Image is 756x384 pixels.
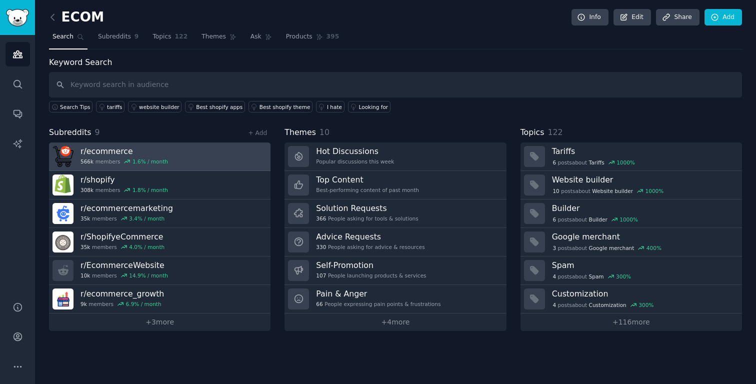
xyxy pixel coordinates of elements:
span: Search Tips [60,103,90,110]
div: Best shopify theme [259,103,310,110]
a: + Add [248,129,267,136]
span: 10 [319,127,329,137]
span: Topics [152,32,171,41]
span: 3 [552,244,556,251]
div: 4.0 % / month [129,243,164,250]
div: 300 % [616,273,631,280]
div: members [80,243,164,250]
span: 4 [552,273,556,280]
div: post s about [552,272,632,281]
a: Best shopify theme [248,101,312,112]
a: +3more [49,313,270,331]
div: members [80,272,168,279]
div: 1000 % [645,187,664,194]
a: r/ecommercemarketing35kmembers3.4% / month [49,199,270,228]
div: People asking for advice & resources [316,243,424,250]
img: ecommercemarketing [52,203,73,224]
div: Popular discussions this week [316,158,394,165]
h3: Customization [552,288,735,299]
span: 9 [95,127,100,137]
a: Best shopify apps [185,101,245,112]
div: 1.8 % / month [132,186,168,193]
h3: Hot Discussions [316,146,394,156]
div: Looking for [359,103,388,110]
h3: Top Content [316,174,419,185]
span: 330 [316,243,326,250]
a: Top ContentBest-performing content of past month [284,171,506,199]
a: Advice Requests330People asking for advice & resources [284,228,506,256]
span: 10 [552,187,559,194]
div: 6.9 % / month [126,300,161,307]
h3: Self-Promotion [316,260,426,270]
span: Website builder [592,187,633,194]
span: 395 [326,32,339,41]
span: Subreddits [98,32,131,41]
label: Keyword Search [49,57,112,67]
div: People asking for tools & solutions [316,215,418,222]
a: I hate [316,101,344,112]
a: website builder [128,101,181,112]
div: 300 % [638,301,653,308]
span: 122 [547,127,562,137]
span: Tariffs [589,159,604,166]
a: Edit [613,9,651,26]
div: 400 % [646,244,661,251]
a: tariffs [96,101,124,112]
img: GummySearch logo [6,9,29,26]
a: Website builder10postsaboutWebsite builder1000% [520,171,742,199]
a: r/ShopifyeCommerce35kmembers4.0% / month [49,228,270,256]
span: 4 [552,301,556,308]
span: Builder [589,216,607,223]
a: Share [656,9,699,26]
div: 1000 % [616,159,635,166]
a: Add [704,9,742,26]
img: shopify [52,174,73,195]
span: 107 [316,272,326,279]
span: Products [286,32,312,41]
a: Pain & Anger66People expressing pain points & frustrations [284,285,506,313]
div: Best shopify apps [196,103,242,110]
a: Hot DiscussionsPopular discussions this week [284,142,506,171]
a: Topics122 [149,29,191,49]
span: Spam [589,273,604,280]
a: Subreddits9 [94,29,142,49]
span: 35k [80,215,90,222]
div: 14.9 % / month [129,272,168,279]
span: 6 [552,216,556,223]
img: ShopifyeCommerce [52,231,73,252]
div: post s about [552,158,636,167]
a: Tariffs6postsaboutTariffs1000% [520,142,742,171]
a: Looking for [348,101,390,112]
div: I hate [327,103,342,110]
a: Spam4postsaboutSpam300% [520,256,742,285]
img: ecommerce [52,146,73,167]
h3: Builder [552,203,735,213]
h3: Tariffs [552,146,735,156]
div: 1.6 % / month [132,158,168,165]
h3: r/ EcommerceWebsite [80,260,168,270]
h3: r/ ShopifyeCommerce [80,231,164,242]
h3: Spam [552,260,735,270]
span: 6 [552,159,556,166]
a: r/ecommerce_growth9kmembers6.9% / month [49,285,270,313]
div: tariffs [107,103,122,110]
span: Google merchant [589,244,634,251]
a: Self-Promotion107People launching products & services [284,256,506,285]
div: 1000 % [619,216,638,223]
a: Solution Requests366People asking for tools & solutions [284,199,506,228]
span: 308k [80,186,93,193]
div: Best-performing content of past month [316,186,419,193]
span: 122 [175,32,188,41]
span: Ask [250,32,261,41]
a: Info [571,9,608,26]
div: website builder [139,103,179,110]
h3: Website builder [552,174,735,185]
a: +116more [520,313,742,331]
span: 566k [80,158,93,165]
a: +4more [284,313,506,331]
a: Products395 [282,29,342,49]
span: 66 [316,300,322,307]
div: members [80,300,164,307]
h3: Pain & Anger [316,288,440,299]
div: post s about [552,243,662,252]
